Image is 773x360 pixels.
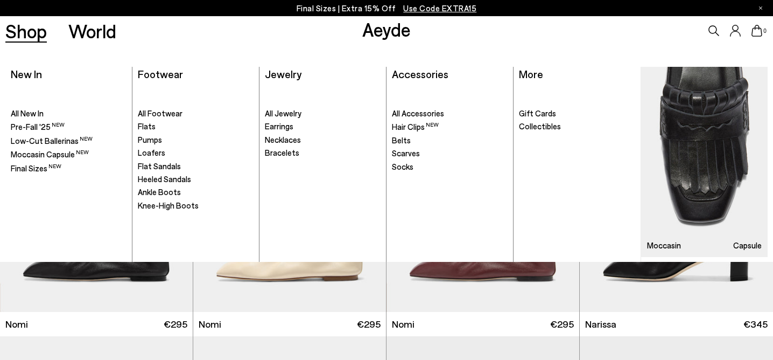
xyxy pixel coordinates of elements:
[68,22,116,40] a: World
[751,25,762,37] a: 0
[297,2,477,15] p: Final Sizes | Extra 15% Off
[11,163,61,173] span: Final Sizes
[580,312,773,336] a: Narissa €345
[138,148,165,157] span: Loafers
[138,200,199,210] span: Knee-High Boots
[11,135,127,147] a: Low-Cut Ballerinas
[519,108,635,119] a: Gift Cards
[392,148,508,159] a: Scarves
[11,163,127,174] a: Final Sizes
[362,18,411,40] a: Aeyde
[641,67,768,257] img: Mobile_e6eede4d-78b8-4bd1-ae2a-4197e375e133_900x.jpg
[265,121,293,131] span: Earrings
[11,149,89,159] span: Moccasin Capsule
[199,317,221,331] span: Nomi
[138,161,181,171] span: Flat Sandals
[550,317,574,331] span: €295
[392,317,414,331] span: Nomi
[519,121,635,132] a: Collectibles
[743,317,768,331] span: €345
[11,122,65,131] span: Pre-Fall '25
[392,121,508,133] a: Hair Clips
[138,161,254,172] a: Flat Sandals
[519,108,556,118] span: Gift Cards
[357,317,381,331] span: €295
[11,108,127,119] a: All New In
[392,67,448,80] a: Accessories
[265,148,381,158] a: Bracelets
[403,3,476,13] span: Navigate to /collections/ss25-final-sizes
[641,67,768,257] a: Moccasin Capsule
[733,241,762,250] h3: Capsule
[138,67,183,80] a: Footwear
[265,108,301,118] span: All Jewelry
[11,121,127,133] a: Pre-Fall '25
[138,135,254,146] a: Pumps
[11,67,42,80] a: New In
[265,135,301,144] span: Necklaces
[647,241,681,250] h3: Moccasin
[519,121,561,131] span: Collectibles
[138,187,181,197] span: Ankle Boots
[386,312,579,336] a: Nomi €295
[265,135,381,146] a: Necklaces
[11,149,127,160] a: Moccasin Capsule
[392,135,508,146] a: Belts
[392,162,508,172] a: Socks
[265,108,381,119] a: All Jewelry
[392,162,413,171] span: Socks
[193,312,386,336] a: Nomi €295
[265,148,299,157] span: Bracelets
[138,121,156,131] span: Flats
[392,148,420,158] span: Scarves
[138,108,254,119] a: All Footwear
[5,22,47,40] a: Shop
[138,148,254,158] a: Loafers
[762,28,768,34] span: 0
[11,136,93,146] span: Low-Cut Ballerinas
[519,67,543,80] a: More
[138,174,254,185] a: Heeled Sandals
[585,317,616,331] span: Narissa
[392,108,444,118] span: All Accessories
[138,108,182,118] span: All Footwear
[138,135,162,144] span: Pumps
[138,174,191,184] span: Heeled Sandals
[392,108,508,119] a: All Accessories
[392,122,439,131] span: Hair Clips
[138,121,254,132] a: Flats
[138,200,254,211] a: Knee-High Boots
[392,135,411,145] span: Belts
[265,121,381,132] a: Earrings
[164,317,187,331] span: €295
[265,67,301,80] a: Jewelry
[138,187,254,198] a: Ankle Boots
[5,317,28,331] span: Nomi
[11,108,44,118] span: All New In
